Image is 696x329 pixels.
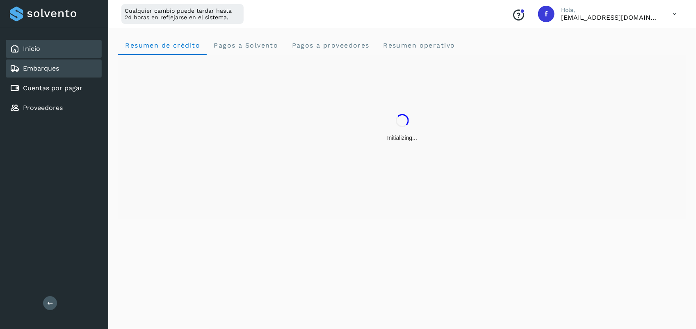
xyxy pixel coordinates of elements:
div: Inicio [6,40,102,58]
div: Embarques [6,59,102,78]
p: Hola, [561,7,659,14]
a: Embarques [23,64,59,72]
div: Proveedores [6,99,102,117]
a: Cuentas por pagar [23,84,82,92]
a: Inicio [23,45,40,53]
span: Pagos a Solvento [213,41,278,49]
a: Proveedores [23,104,63,112]
div: Cualquier cambio puede tardar hasta 24 horas en reflejarse en el sistema. [121,4,244,24]
div: Cuentas por pagar [6,79,102,97]
span: Resumen de crédito [125,41,200,49]
p: fepadilla@niagarawater.com [561,14,659,21]
span: Pagos a proveedores [291,41,370,49]
span: Resumen operativo [383,41,455,49]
